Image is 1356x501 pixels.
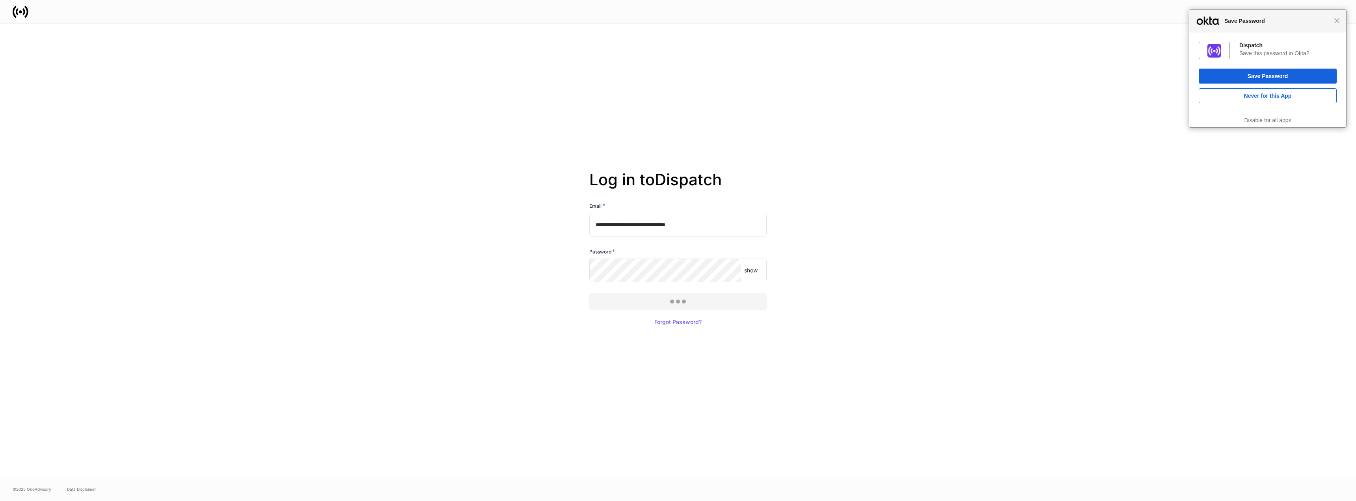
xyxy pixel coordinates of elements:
[1239,50,1337,57] div: Save this password in Okta?
[1334,18,1340,24] span: Close
[1239,42,1337,49] div: Dispatch
[1199,69,1337,84] button: Save Password
[1207,44,1221,58] img: IoaI0QAAAAZJREFUAwDpn500DgGa8wAAAABJRU5ErkJggg==
[1220,16,1334,26] span: Save Password
[1199,88,1337,103] button: Never for this App
[1244,117,1291,123] a: Disable for all apps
